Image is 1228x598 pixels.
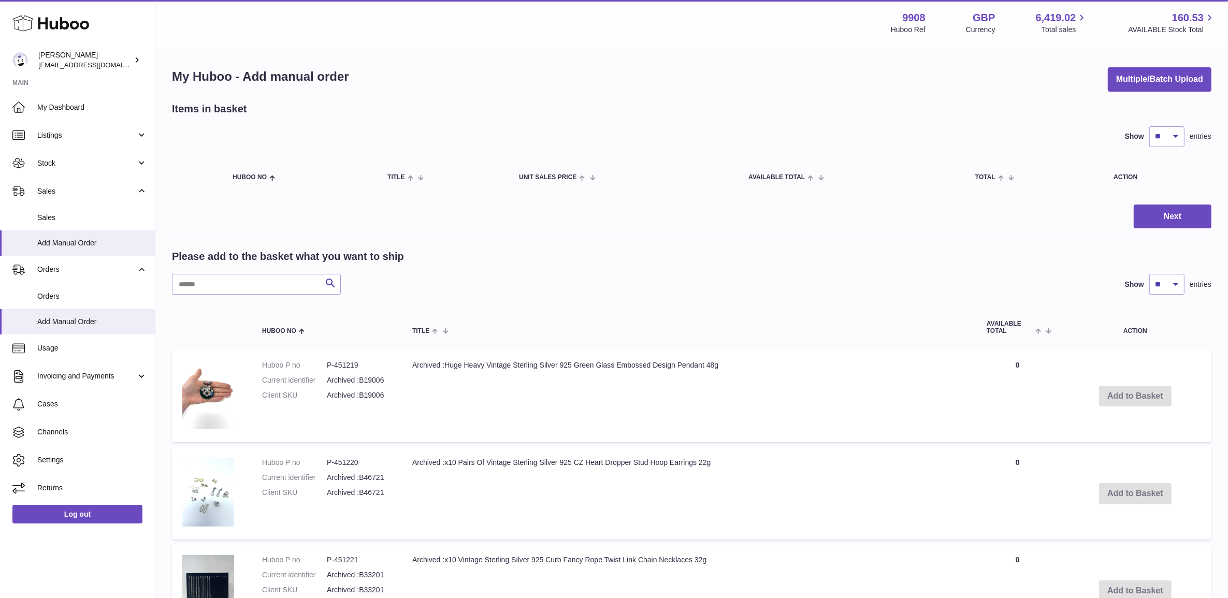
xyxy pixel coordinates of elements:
span: Title [387,174,404,181]
strong: GBP [973,11,995,25]
span: Title [412,328,429,334]
span: Cases [37,399,147,409]
span: Total sales [1042,25,1088,35]
span: Sales [37,186,136,196]
td: Archived :Huge Heavy Vintage Sterling Silver 925 Green Glass Embossed Design Pendant 48g [402,350,976,442]
span: 160.53 [1172,11,1204,25]
dt: Client SKU [262,585,327,595]
div: Currency [966,25,995,35]
dt: Client SKU [262,390,327,400]
dd: P-451219 [327,360,392,370]
label: Show [1125,132,1144,141]
td: 0 [976,447,1059,539]
span: My Dashboard [37,103,147,112]
a: Log out [12,505,142,523]
h2: Items in basket [172,102,247,116]
button: Next [1134,205,1211,229]
span: Orders [37,265,136,274]
div: Action [1114,174,1201,181]
button: Multiple/Batch Upload [1108,67,1211,92]
dd: P-451221 [327,555,392,565]
dd: Archived :B33201 [327,570,392,580]
dd: Archived :B19006 [327,390,392,400]
dt: Current identifier [262,570,327,580]
span: Unit Sales Price [519,174,576,181]
dt: Current identifier [262,473,327,483]
dt: Huboo P no [262,555,327,565]
span: AVAILABLE Stock Total [1128,25,1216,35]
dd: Archived :B33201 [327,585,392,595]
td: 0 [976,350,1059,442]
img: Archived :Huge Heavy Vintage Sterling Silver 925 Green Glass Embossed Design Pendant 48g [182,360,234,429]
span: entries [1190,132,1211,141]
span: Add Manual Order [37,238,147,248]
span: [EMAIL_ADDRESS][DOMAIN_NAME] [38,61,152,69]
span: 6,419.02 [1036,11,1076,25]
span: Invoicing and Payments [37,371,136,381]
span: Add Manual Order [37,317,147,327]
h1: My Huboo - Add manual order [172,68,349,85]
span: Huboo no [233,174,267,181]
strong: 9908 [902,11,926,25]
span: Settings [37,455,147,465]
span: AVAILABLE Total [987,320,1033,334]
img: tbcollectables@hotmail.co.uk [12,52,28,68]
td: Archived :x10 Pairs Of Vintage Sterling Silver 925 CZ Heart Dropper Stud Hoop Earrings 22g [402,447,976,539]
span: Total [975,174,995,181]
h2: Please add to the basket what you want to ship [172,250,404,264]
dd: Archived :B46721 [327,473,392,483]
dt: Huboo P no [262,458,327,468]
span: Sales [37,213,147,223]
span: Listings [37,130,136,140]
div: [PERSON_NAME] [38,50,132,70]
span: Channels [37,427,147,437]
dd: P-451220 [327,458,392,468]
th: Action [1059,310,1211,344]
span: AVAILABLE Total [748,174,805,181]
dd: Archived :B19006 [327,375,392,385]
span: Stock [37,158,136,168]
img: Archived :x10 Pairs Of Vintage Sterling Silver 925 CZ Heart Dropper Stud Hoop Earrings 22g [182,458,234,527]
span: Huboo no [262,328,296,334]
dd: Archived :B46721 [327,488,392,498]
span: entries [1190,280,1211,289]
div: Huboo Ref [891,25,926,35]
a: 160.53 AVAILABLE Stock Total [1128,11,1216,35]
span: Usage [37,343,147,353]
dt: Huboo P no [262,360,327,370]
span: Orders [37,291,147,301]
dt: Client SKU [262,488,327,498]
dt: Current identifier [262,375,327,385]
label: Show [1125,280,1144,289]
a: 6,419.02 Total sales [1036,11,1088,35]
span: Returns [37,483,147,493]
